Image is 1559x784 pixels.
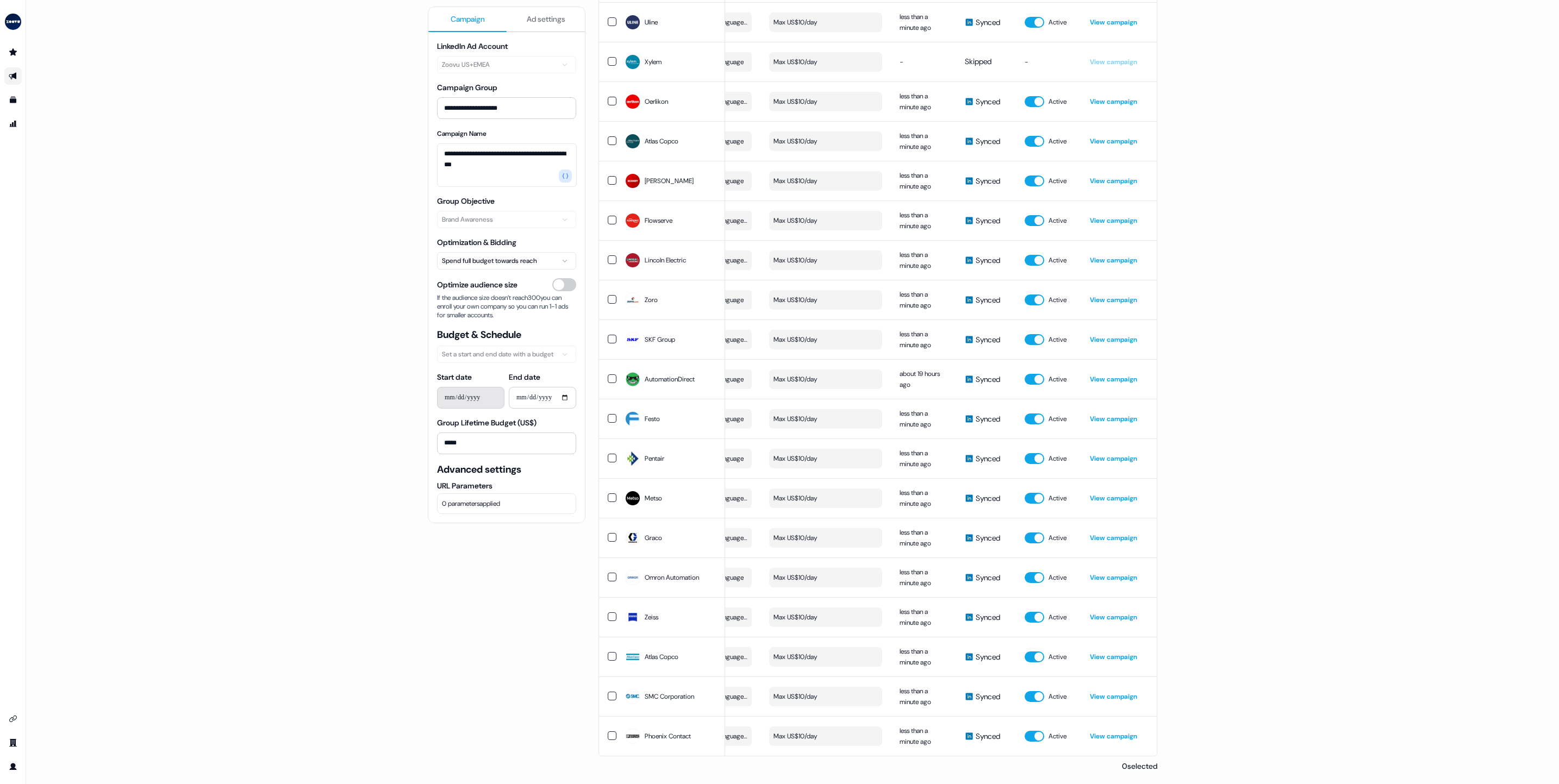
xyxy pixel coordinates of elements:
td: less than a minute ago [891,81,956,121]
span: Campaign [451,14,485,24]
button: Max US$10/day [769,409,882,429]
span: [PERSON_NAME] [645,175,694,186]
span: Atlas Copco [645,136,678,147]
a: Go to templates [4,91,22,109]
a: View campaign [1090,534,1137,542]
td: less than a minute ago [891,557,956,597]
button: Max US$10/day [769,488,882,508]
button: Optimize audience size [552,278,576,291]
button: Max US$10/day [769,726,882,746]
span: Synced [976,572,1000,583]
span: Synced [976,453,1000,464]
button: Max US$10/day [769,92,882,111]
button: Max US$10/day [769,528,882,548]
label: LinkedIn Ad Account [437,41,508,51]
td: less than a minute ago [891,399,956,438]
td: about 19 hours ago [891,359,956,399]
span: Synced [976,136,1000,147]
span: Synced [976,413,1000,424]
span: Synced [976,612,1000,623]
a: View campaign [1090,18,1137,27]
button: Max US$10/day [769,369,882,389]
a: Go to integrations [4,710,22,727]
a: View campaign [1090,613,1137,622]
td: less than a minute ago [891,518,956,557]
a: View campaign [1090,97,1137,106]
span: AutomationDirect [645,374,695,385]
a: View campaign [1090,296,1137,304]
a: View campaign [1090,375,1137,384]
td: less than a minute ago [891,676,956,716]
a: View campaign [1090,177,1137,185]
label: Group Lifetime Budget (US$) [437,418,537,428]
td: less than a minute ago [891,280,956,319]
label: End date [509,372,540,382]
span: Pentair [645,453,664,464]
span: Metso [645,493,662,504]
span: Omron Automation [645,572,699,583]
span: Synced [976,175,1000,186]
span: Ad settings [527,14,565,24]
a: View campaign [1090,137,1137,146]
td: less than a minute ago [891,478,956,518]
span: Optimize audience size [437,279,517,290]
span: Festo [645,413,660,424]
span: Synced [976,691,1000,702]
a: View campaign [1090,494,1137,503]
button: Max US$10/day [769,647,882,667]
span: Synced [976,334,1000,345]
td: less than a minute ago [891,716,956,756]
span: Synced [976,294,1000,305]
td: less than a minute ago [891,240,956,280]
span: Active [1049,413,1067,424]
span: Oerlikon [645,96,668,107]
td: - [891,42,956,81]
span: Synced [976,493,1000,504]
button: Max US$10/day [769,250,882,270]
span: Active [1049,453,1067,464]
a: Go to outbound experience [4,67,22,85]
label: URL Parameters [437,480,576,491]
span: Active [1049,17,1067,28]
td: less than a minute ago [891,121,956,161]
span: Synced [976,651,1000,662]
span: Phoenix Contact [645,731,691,742]
span: Active [1049,374,1067,385]
button: Max US$10/day [769,568,882,587]
span: Active [1049,255,1067,266]
a: View campaign [1090,216,1137,225]
span: Active [1049,136,1067,147]
span: Active [1049,532,1067,543]
td: less than a minute ago [891,319,956,359]
label: Optimization & Bidding [437,237,516,247]
td: less than a minute ago [891,438,956,478]
button: Max US$10/day [769,449,882,468]
td: less than a minute ago [891,200,956,240]
a: View campaign [1090,653,1137,661]
span: Graco [645,532,662,543]
a: View campaign [1090,454,1137,463]
a: View campaign [1090,415,1137,423]
span: Flowserve [645,215,672,226]
button: Max US$10/day [769,52,882,72]
span: Xylem [645,57,662,67]
a: View campaign [1090,732,1137,741]
span: Synced [976,255,1000,266]
a: View campaign [1090,692,1137,701]
button: Max US$10/day [769,131,882,151]
a: View campaign [1090,256,1137,265]
td: - [1016,42,1081,81]
a: Go to attribution [4,115,22,133]
td: less than a minute ago [891,2,956,42]
button: Max US$10/day [769,330,882,349]
span: Zoro [645,294,658,305]
button: 0 parametersapplied [437,493,576,514]
button: Max US$10/day [769,290,882,310]
td: less than a minute ago [891,161,956,200]
label: Campaign Group [437,83,497,92]
span: Synced [976,532,1000,543]
a: Go to profile [4,758,22,775]
button: Max US$10/day [769,607,882,627]
td: less than a minute ago [891,637,956,676]
span: Synced [976,374,1000,385]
